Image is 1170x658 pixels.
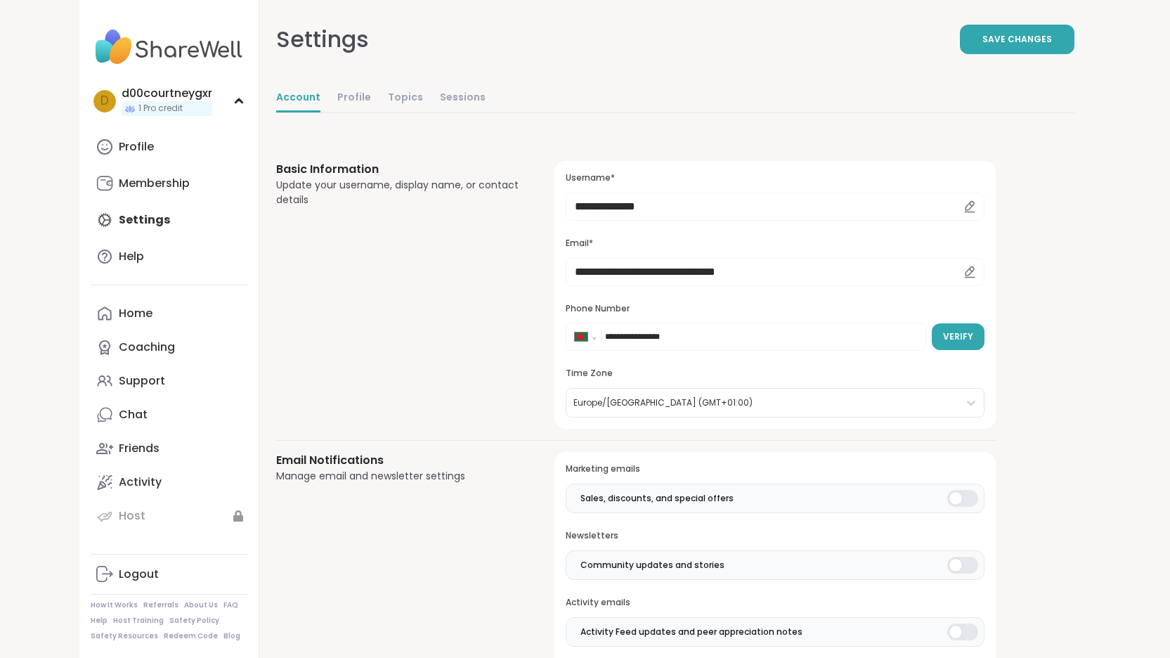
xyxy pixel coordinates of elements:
div: Profile [119,139,154,155]
a: Safety Policy [169,616,219,626]
div: Help [119,249,144,264]
div: Settings [276,22,369,56]
span: 1 Pro credit [138,103,183,115]
h3: Email* [566,238,984,250]
a: Topics [388,84,423,112]
a: Coaching [91,330,247,364]
span: Sales, discounts, and special offers [580,492,734,505]
div: Activity [119,475,162,490]
div: Host [119,508,145,524]
a: FAQ [223,600,238,610]
a: Profile [337,84,371,112]
a: Home [91,297,247,330]
button: Save Changes [960,25,1074,54]
span: Activity Feed updates and peer appreciation notes [580,626,802,638]
h3: Basic Information [276,161,521,178]
div: Chat [119,407,148,422]
a: Safety Resources [91,631,158,641]
div: Coaching [119,340,175,355]
a: Referrals [143,600,178,610]
a: Account [276,84,320,112]
a: Host [91,499,247,533]
a: Membership [91,167,247,200]
button: Verify [932,323,984,350]
h3: Time Zone [566,368,984,380]
a: Help [91,616,108,626]
div: Manage email and newsletter settings [276,469,521,484]
div: Home [119,306,152,321]
div: Update your username, display name, or contact details [276,178,521,207]
div: Friends [119,441,160,456]
h3: Newsletters [566,530,984,542]
a: Friends [91,432,247,465]
span: d [100,92,109,110]
a: Redeem Code [164,631,218,641]
span: Save Changes [982,33,1052,46]
a: Blog [223,631,240,641]
span: Verify [943,330,973,343]
a: Help [91,240,247,273]
a: How It Works [91,600,138,610]
a: Chat [91,398,247,432]
h3: Activity emails [566,597,984,609]
a: Support [91,364,247,398]
div: Support [119,373,165,389]
h3: Marketing emails [566,463,984,475]
a: Logout [91,557,247,591]
h3: Email Notifications [276,452,521,469]
a: Host Training [113,616,164,626]
a: Profile [91,130,247,164]
div: Membership [119,176,190,191]
img: ShareWell Nav Logo [91,22,247,72]
a: Sessions [440,84,486,112]
div: Logout [119,567,159,582]
div: d00courtneygxr [122,86,212,101]
span: Community updates and stories [580,559,724,572]
h3: Phone Number [566,303,984,315]
a: Activity [91,465,247,499]
a: About Us [184,600,218,610]
h3: Username* [566,172,984,184]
